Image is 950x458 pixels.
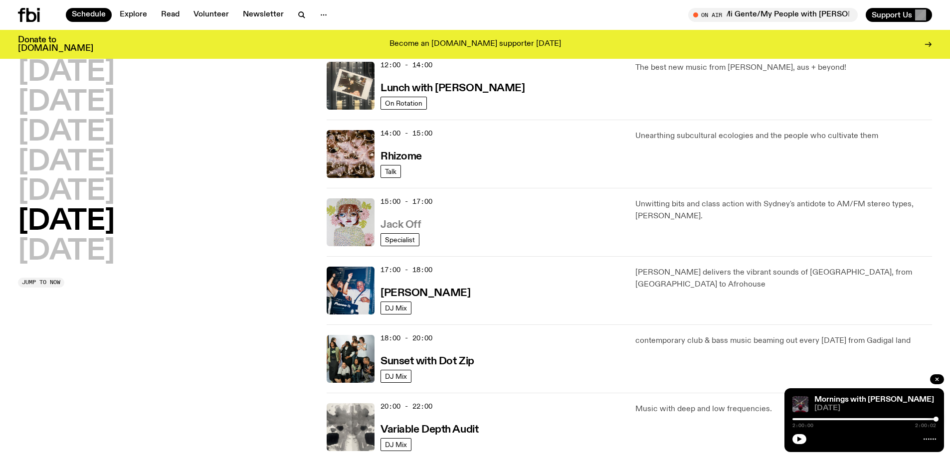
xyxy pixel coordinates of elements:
[635,335,932,347] p: contemporary club & bass music beaming out every [DATE] from Gadigal land
[18,89,115,117] button: [DATE]
[327,403,375,451] img: A black and white Rorschach
[380,265,432,275] span: 17:00 - 18:00
[792,423,813,428] span: 2:00:00
[635,130,932,142] p: Unearthing subcultural ecologies and the people who cultivate them
[385,236,415,243] span: Specialist
[380,288,470,299] h3: [PERSON_NAME]
[380,233,419,246] a: Specialist
[380,425,478,435] h3: Variable Depth Audit
[18,238,115,266] button: [DATE]
[699,11,853,18] span: Tune in live
[380,220,421,230] h3: Jack Off
[635,267,932,291] p: [PERSON_NAME] delivers the vibrant sounds of [GEOGRAPHIC_DATA], from [GEOGRAPHIC_DATA] to Afrohouse
[380,218,421,230] a: Jack Off
[18,149,115,176] button: [DATE]
[18,208,115,236] button: [DATE]
[155,8,186,22] a: Read
[22,280,60,285] span: Jump to now
[18,36,93,53] h3: Donate to [DOMAIN_NAME]
[389,40,561,49] p: Become an [DOMAIN_NAME] supporter [DATE]
[18,59,115,87] button: [DATE]
[814,405,936,412] span: [DATE]
[18,119,115,147] button: [DATE]
[380,165,401,178] a: Talk
[380,286,470,299] a: [PERSON_NAME]
[635,403,932,415] p: Music with deep and low frequencies.
[380,129,432,138] span: 14:00 - 15:00
[237,8,290,22] a: Newsletter
[380,370,411,383] a: DJ Mix
[635,62,932,74] p: The best new music from [PERSON_NAME], aus + beyond!
[385,304,407,311] span: DJ Mix
[385,167,396,175] span: Talk
[380,152,422,162] h3: Rhizome
[380,150,422,162] a: Rhizome
[380,354,474,367] a: Sunset with Dot Zip
[872,10,912,19] span: Support Us
[814,396,934,404] a: Mornings with [PERSON_NAME]
[385,99,422,107] span: On Rotation
[380,97,427,110] a: On Rotation
[866,8,932,22] button: Support Us
[380,197,432,206] span: 15:00 - 17:00
[380,423,478,435] a: Variable Depth Audit
[380,402,432,411] span: 20:00 - 22:00
[380,356,474,367] h3: Sunset with Dot Zip
[66,8,112,22] a: Schedule
[915,423,936,428] span: 2:00:02
[385,441,407,448] span: DJ Mix
[327,198,375,246] img: a dotty lady cuddling her cat amongst flowers
[635,198,932,222] p: Unwitting bits and class action with Sydney's antidote to AM/FM stereo types, [PERSON_NAME].
[18,278,64,288] button: Jump to now
[688,8,858,22] button: On AirMi Gente/My People with [PERSON_NAME]
[327,130,375,178] img: A close up picture of a bunch of ginger roots. Yellow squiggles with arrows, hearts and dots are ...
[380,60,432,70] span: 12:00 - 14:00
[380,438,411,451] a: DJ Mix
[380,81,525,94] a: Lunch with [PERSON_NAME]
[385,372,407,380] span: DJ Mix
[114,8,153,22] a: Explore
[327,62,375,110] img: A polaroid of Ella Avni in the studio on top of the mixer which is also located in the studio.
[18,178,115,206] button: [DATE]
[380,83,525,94] h3: Lunch with [PERSON_NAME]
[380,302,411,314] a: DJ Mix
[188,8,235,22] a: Volunteer
[380,333,432,343] span: 18:00 - 20:00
